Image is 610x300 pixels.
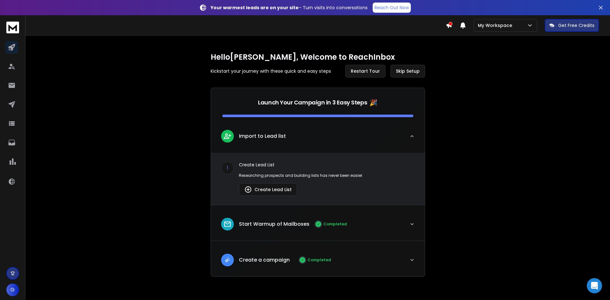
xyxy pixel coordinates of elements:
p: Reach Out Now [375,4,409,11]
p: – Turn visits into conversations [211,4,368,11]
p: Create a campaign [239,256,290,264]
p: Kickstart your journey with these quick and easy steps [211,68,331,74]
strong: Your warmest leads are on your site [211,4,299,11]
p: Create Lead List [239,162,415,168]
div: leadImport to Lead list [211,153,425,205]
p: Launch Your Campaign in 3 Easy Steps [258,98,367,107]
p: Completed [308,257,331,263]
a: Reach Out Now [373,3,411,13]
button: Get Free Credits [545,19,599,32]
button: Skip Setup [390,65,425,77]
img: logo [6,22,19,33]
img: lead [244,186,252,193]
p: Import to Lead list [239,132,286,140]
p: Researching prospects and building lists has never been easier. [239,173,415,178]
p: Start Warmup of Mailboxes [239,220,309,228]
span: Skip Setup [396,68,420,74]
button: leadCreate a campaignCompleted [211,249,425,277]
span: 🎉 [369,98,377,107]
button: Restart Tour [345,65,385,77]
button: G [6,283,19,296]
button: Create Lead List [239,183,297,196]
p: Get Free Credits [558,22,594,29]
div: Open Intercom Messenger [587,278,602,293]
img: lead [223,132,232,140]
div: 1 [221,162,234,174]
img: lead [223,256,232,264]
img: lead [223,220,232,228]
h1: Hello [PERSON_NAME] , Welcome to ReachInbox [211,52,425,62]
p: My Workspace [478,22,515,29]
p: Completed [323,222,347,227]
button: leadImport to Lead list [211,125,425,153]
button: leadStart Warmup of MailboxesCompleted [211,213,425,241]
